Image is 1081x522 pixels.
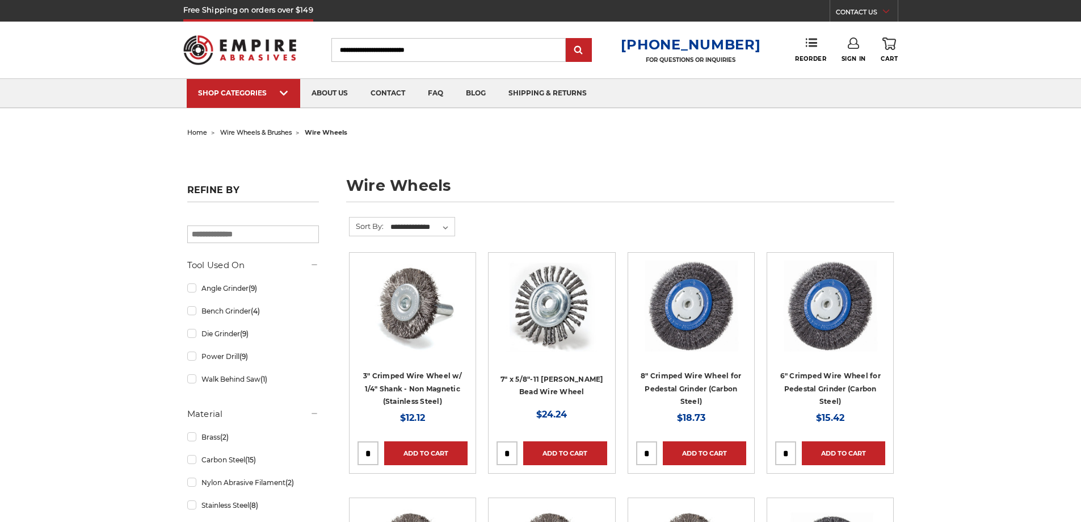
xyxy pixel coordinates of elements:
[400,412,425,423] span: $12.12
[187,278,319,298] a: Angle Grinder(9)
[187,427,319,447] a: Brass(2)
[836,6,898,22] a: CONTACT US
[187,495,319,515] a: Stainless Steel(8)
[455,79,497,108] a: blog
[384,441,468,465] a: Add to Cart
[641,371,741,406] a: 8" Crimped Wire Wheel for Pedestal Grinder (Carbon Steel)
[187,473,319,492] a: Nylon Abrasive Filament(2)
[367,261,458,352] img: Crimped Wire Wheel with Shank Non Magnetic
[350,218,384,235] label: Sort By:
[783,261,878,352] img: 6" Crimped Wire Wheel for Pedestal Grinder
[363,371,462,406] a: 3" Crimped Wire Wheel w/ 1/4" Shank - Non Magnetic (Stainless Steel)
[187,128,207,136] a: home
[816,412,844,423] span: $15.42
[795,37,826,62] a: Reorder
[621,36,760,53] a: [PHONE_NUMBER]
[187,258,319,272] h5: Tool Used On
[802,441,885,465] a: Add to Cart
[260,375,267,383] span: (1)
[220,128,292,136] a: wire wheels & brushes
[780,371,881,406] a: 6" Crimped Wire Wheel for Pedestal Grinder (Carbon Steel)
[183,28,297,72] img: Empire Abrasives
[187,450,319,470] a: Carbon Steel(15)
[497,79,598,108] a: shipping & returns
[187,369,319,389] a: Walk Behind Saw(1)
[417,79,455,108] a: faq
[795,55,826,62] span: Reorder
[187,185,319,202] h5: Refine by
[536,409,567,420] span: $24.24
[523,441,607,465] a: Add to Cart
[187,407,319,421] h5: Material
[220,433,229,441] span: (2)
[300,79,359,108] a: about us
[643,261,739,352] img: 8" Crimped Wire Wheel for Pedestal Grinder
[775,261,885,371] a: 6" Crimped Wire Wheel for Pedestal Grinder
[198,89,289,97] div: SHOP CATEGORIES
[500,375,603,396] a: 7" x 5/8"-11 [PERSON_NAME] Bead Wire Wheel
[245,456,256,464] span: (15)
[285,478,294,487] span: (2)
[389,219,455,236] select: Sort By:
[881,37,898,62] a: Cart
[567,39,590,62] input: Submit
[677,412,705,423] span: $18.73
[240,329,249,338] span: (9)
[187,301,319,321] a: Bench Grinder(4)
[621,56,760,64] p: FOR QUESTIONS OR INQUIRIES
[187,324,319,344] a: Die Grinder(9)
[663,441,746,465] a: Add to Cart
[842,55,866,62] span: Sign In
[249,284,257,293] span: (9)
[187,346,319,366] a: Power Drill(9)
[346,178,894,202] h1: wire wheels
[881,55,898,62] span: Cart
[239,352,248,361] span: (9)
[506,261,597,352] img: 7" x 5/8"-11 Stringer Bead Wire Wheel
[251,307,260,315] span: (4)
[305,128,347,136] span: wire wheels
[359,79,417,108] a: contact
[636,261,746,371] a: 8" Crimped Wire Wheel for Pedestal Grinder
[357,261,468,371] a: Crimped Wire Wheel with Shank Non Magnetic
[249,501,258,510] span: (8)
[497,261,607,371] a: 7" x 5/8"-11 Stringer Bead Wire Wheel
